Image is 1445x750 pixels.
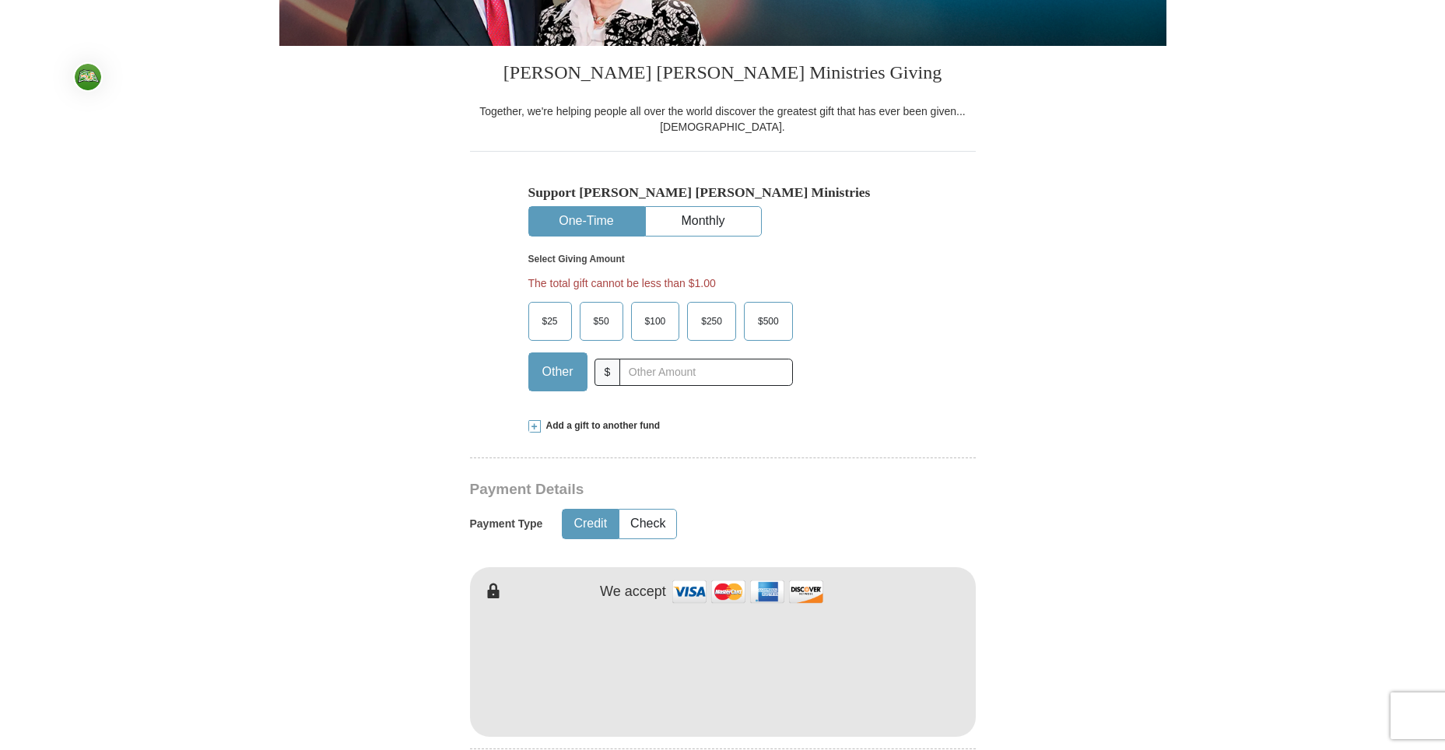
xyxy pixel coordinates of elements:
[470,517,543,531] h5: Payment Type
[535,310,566,333] span: $25
[750,310,787,333] span: $500
[528,275,716,291] li: The total gift cannot be less than $1.00
[528,254,625,265] strong: Select Giving Amount
[470,46,976,103] h3: [PERSON_NAME] [PERSON_NAME] Ministries Giving
[528,184,917,201] h5: Support [PERSON_NAME] [PERSON_NAME] Ministries
[470,481,867,499] h3: Payment Details
[619,359,792,386] input: Other Amount
[594,359,621,386] span: $
[637,310,674,333] span: $100
[646,207,761,236] button: Monthly
[670,575,826,608] img: credit cards accepted
[529,207,644,236] button: One-Time
[563,510,618,538] button: Credit
[619,510,676,538] button: Check
[541,419,661,433] span: Add a gift to another fund
[693,310,730,333] span: $250
[600,584,666,601] h4: We accept
[535,360,581,384] span: Other
[586,310,617,333] span: $50
[470,103,976,135] div: Together, we're helping people all over the world discover the greatest gift that has ever been g...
